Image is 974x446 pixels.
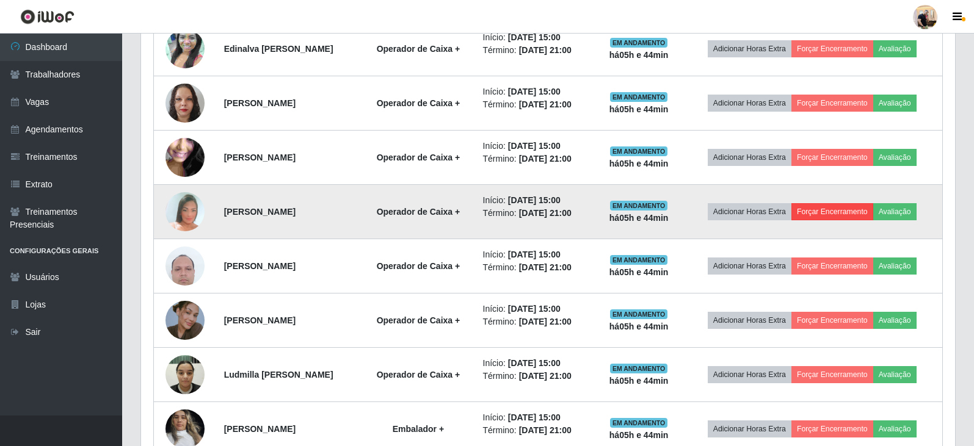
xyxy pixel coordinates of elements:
[708,40,791,57] button: Adicionar Horas Extra
[519,208,572,218] time: [DATE] 21:00
[708,257,791,275] button: Adicionar Horas Extra
[610,38,668,48] span: EM ANDAMENTO
[610,309,668,319] span: EM ANDAMENTO
[483,207,589,220] li: Término:
[165,14,205,84] img: 1650687338616.jpeg
[610,418,668,428] span: EM ANDAMENTO
[224,207,296,217] strong: [PERSON_NAME]
[393,424,444,434] strong: Embalador +
[519,371,572,381] time: [DATE] 21:00
[609,159,669,168] strong: há 05 h e 44 min
[483,411,589,424] li: Início:
[610,364,668,373] span: EM ANDAMENTO
[708,312,791,329] button: Adicionar Horas Extra
[791,420,873,437] button: Forçar Encerramento
[483,153,589,165] li: Término:
[508,195,561,205] time: [DATE] 15:00
[519,154,572,164] time: [DATE] 21:00
[224,315,296,325] strong: [PERSON_NAME]
[609,213,669,223] strong: há 05 h e 44 min
[610,201,668,210] span: EM ANDAMENTO
[610,255,668,265] span: EM ANDAMENTO
[165,77,205,129] img: 1742392168791.jpeg
[610,146,668,156] span: EM ANDAMENTO
[165,286,205,355] img: 1748117584885.jpeg
[519,317,572,326] time: [DATE] 21:00
[791,149,873,166] button: Forçar Encerramento
[165,348,205,400] img: 1751847182562.jpeg
[609,50,669,60] strong: há 05 h e 44 min
[224,261,296,271] strong: [PERSON_NAME]
[377,207,460,217] strong: Operador de Caixa +
[519,99,572,109] time: [DATE] 21:00
[873,95,917,112] button: Avaliação
[483,261,589,274] li: Término:
[708,366,791,383] button: Adicionar Horas Extra
[791,95,873,112] button: Forçar Encerramento
[483,31,589,44] li: Início:
[508,412,561,422] time: [DATE] 15:00
[873,366,917,383] button: Avaliação
[224,424,296,434] strong: [PERSON_NAME]
[609,376,669,386] strong: há 05 h e 44 min
[519,45,572,55] time: [DATE] 21:00
[791,366,873,383] button: Forçar Encerramento
[483,303,589,315] li: Início:
[508,358,561,368] time: [DATE] 15:00
[873,257,917,275] button: Avaliação
[377,153,460,162] strong: Operador de Caixa +
[791,40,873,57] button: Forçar Encerramento
[377,98,460,108] strong: Operador de Caixa +
[224,153,296,162] strong: [PERSON_NAME]
[483,424,589,437] li: Término:
[165,183,205,240] img: 1737214491896.jpeg
[483,98,589,111] li: Término:
[377,261,460,271] strong: Operador de Caixa +
[708,203,791,220] button: Adicionar Horas Extra
[508,87,561,96] time: [DATE] 15:00
[609,430,669,440] strong: há 05 h e 44 min
[609,267,669,277] strong: há 05 h e 44 min
[519,262,572,272] time: [DATE] 21:00
[377,315,460,325] strong: Operador de Caixa +
[508,250,561,259] time: [DATE] 15:00
[708,149,791,166] button: Adicionar Horas Extra
[791,203,873,220] button: Forçar Encerramento
[224,98,296,108] strong: [PERSON_NAME]
[508,141,561,151] time: [DATE] 15:00
[519,425,572,435] time: [DATE] 21:00
[873,40,917,57] button: Avaliação
[508,304,561,314] time: [DATE] 15:00
[483,140,589,153] li: Início:
[224,370,333,379] strong: Ludmilla [PERSON_NAME]
[483,248,589,261] li: Início:
[483,194,589,207] li: Início:
[610,92,668,102] span: EM ANDAMENTO
[165,114,205,201] img: 1746055016214.jpeg
[609,104,669,114] strong: há 05 h e 44 min
[224,44,333,54] strong: Edinalva [PERSON_NAME]
[609,322,669,331] strong: há 05 h e 44 min
[508,32,561,42] time: [DATE] 15:00
[708,95,791,112] button: Adicionar Horas Extra
[20,9,75,24] img: CoreUI Logo
[483,315,589,328] li: Término:
[873,149,917,166] button: Avaliação
[483,44,589,57] li: Término:
[873,420,917,437] button: Avaliação
[377,44,460,54] strong: Operador de Caixa +
[377,370,460,379] strong: Operador de Caixa +
[791,312,873,329] button: Forçar Encerramento
[165,240,205,292] img: 1746696855335.jpeg
[708,420,791,437] button: Adicionar Horas Extra
[791,257,873,275] button: Forçar Encerramento
[483,357,589,370] li: Início:
[483,370,589,383] li: Término:
[873,312,917,329] button: Avaliação
[483,85,589,98] li: Início:
[873,203,917,220] button: Avaliação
